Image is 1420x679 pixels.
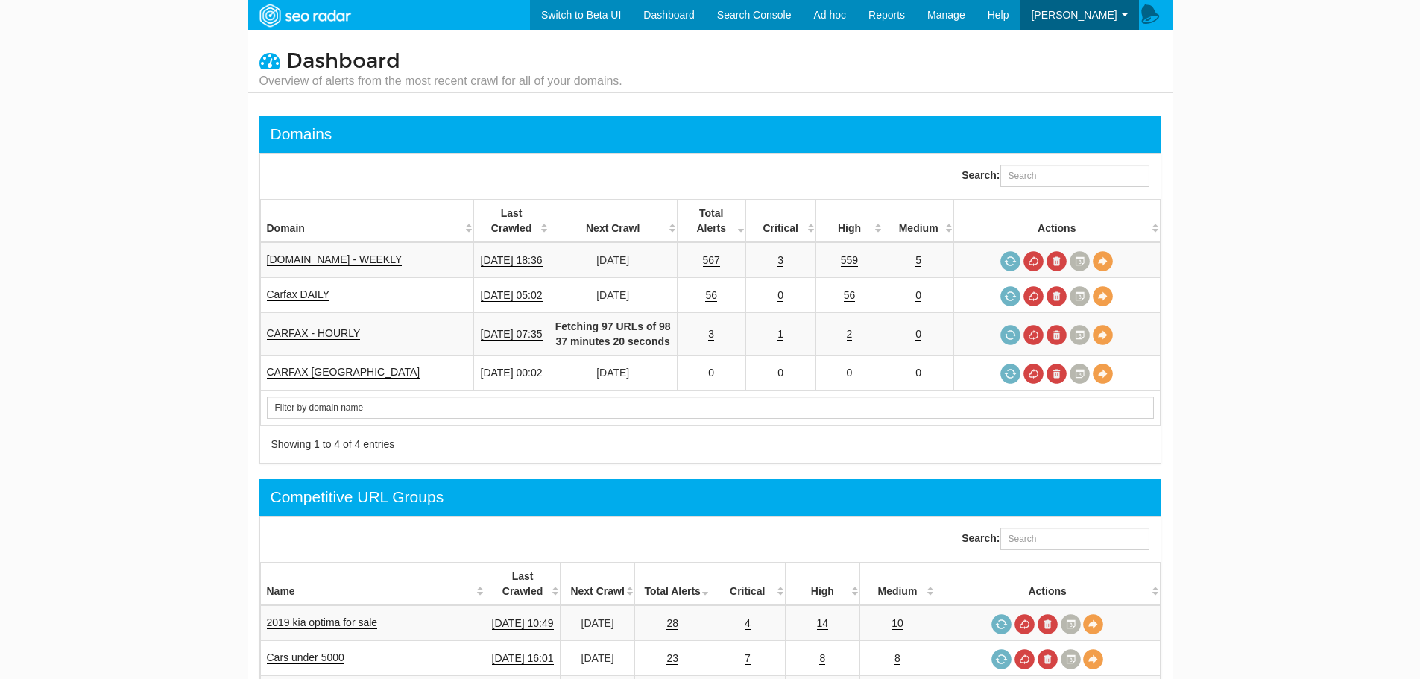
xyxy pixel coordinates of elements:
a: Request a crawl [1000,325,1020,345]
th: Actions: activate to sort column ascending [935,563,1160,606]
a: 10 [892,617,903,630]
a: Request a crawl [1000,286,1020,306]
a: Request a crawl [991,649,1012,669]
a: 2 [847,328,853,341]
td: [DATE] [549,356,677,391]
th: Critical: activate to sort column descending [710,563,785,606]
a: Request a crawl [1000,364,1020,384]
th: Domain: activate to sort column ascending [260,200,474,243]
span: Dashboard [286,48,400,74]
a: 5 [915,254,921,267]
label: Search: [962,165,1149,187]
th: Last Crawled: activate to sort column descending [474,200,549,243]
a: Crawl History [1070,325,1090,345]
a: 0 [708,367,714,379]
th: Name: activate to sort column ascending [260,563,485,606]
input: Search [267,397,1154,419]
a: 0 [847,367,853,379]
a: Cancel in-progress audit [1014,614,1035,634]
a: 559 [841,254,858,267]
strong: Fetching 97 URLs of 98 37 minutes 20 seconds [555,320,671,347]
a: 23 [666,652,678,665]
a: Cancel in-progress audit [1023,364,1044,384]
a: Delete most recent audit [1047,364,1067,384]
a: Delete most recent audit [1047,325,1067,345]
a: 3 [777,254,783,267]
a: 1 [777,328,783,341]
a: Crawl History [1061,614,1081,634]
a: 56 [705,289,717,302]
a: View Domain Overview [1083,614,1103,634]
span: Search Console [717,9,792,21]
a: 8 [819,652,825,665]
a: CARFAX - HOURLY [267,327,361,340]
a: 28 [666,617,678,630]
i:  [259,50,280,71]
a: Crawl History [1070,251,1090,271]
span: Ad hoc [813,9,846,21]
a: Crawl History [1070,286,1090,306]
th: Total Alerts: activate to sort column ascending [635,563,710,606]
a: View Domain Overview [1093,286,1113,306]
td: [DATE] [560,605,635,641]
th: Last Crawled: activate to sort column descending [485,563,561,606]
a: 0 [777,367,783,379]
a: Delete most recent audit [1047,251,1067,271]
img: SEORadar [253,2,356,29]
a: 0 [915,367,921,379]
a: CARFAX [GEOGRAPHIC_DATA] [267,366,420,379]
a: 56 [844,289,856,302]
a: View Domain Overview [1093,325,1113,345]
a: 4 [745,617,751,630]
td: [DATE] [549,278,677,313]
th: Medium: activate to sort column descending [860,563,935,606]
th: Total Alerts: activate to sort column ascending [677,200,745,243]
a: Cancel in-progress audit [1023,251,1044,271]
th: Critical: activate to sort column descending [745,200,815,243]
a: [DATE] 00:02 [481,367,543,379]
a: 2019 kia optima for sale [267,616,378,629]
a: Cancel in-progress audit [1023,286,1044,306]
a: [DATE] 16:01 [492,652,554,665]
a: 7 [745,652,751,665]
a: Cars under 5000 [267,651,344,664]
span: [PERSON_NAME] [1031,9,1117,21]
a: Delete most recent audit [1038,649,1058,669]
iframe: Opens a widget where you can find more information [1325,634,1405,672]
a: Delete most recent audit [1047,286,1067,306]
span: Reports [868,9,905,21]
th: Next Crawl: activate to sort column descending [549,200,677,243]
th: High: activate to sort column descending [815,200,883,243]
a: View Domain Overview [1093,364,1113,384]
span: Help [988,9,1009,21]
th: Next Crawl: activate to sort column descending [560,563,635,606]
a: Crawl History [1070,364,1090,384]
div: Domains [271,123,332,145]
a: 0 [777,289,783,302]
label: Search: [962,528,1149,550]
th: Actions: activate to sort column ascending [954,200,1160,243]
input: Search: [1000,528,1149,550]
a: View Domain Overview [1093,251,1113,271]
a: [DATE] 07:35 [481,328,543,341]
a: 8 [894,652,900,665]
a: Carfax DAILY [267,288,330,301]
td: [DATE] [549,242,677,278]
input: Search: [1000,165,1149,187]
a: [DATE] 18:36 [481,254,543,267]
a: Crawl History [1061,649,1081,669]
a: [DATE] 05:02 [481,289,543,302]
a: Delete most recent audit [1038,614,1058,634]
div: Competitive URL Groups [271,486,444,508]
a: View Domain Overview [1083,649,1103,669]
a: 14 [817,617,829,630]
small: Overview of alerts from the most recent crawl for all of your domains. [259,73,622,89]
a: 567 [703,254,720,267]
th: Medium: activate to sort column descending [883,200,954,243]
div: Showing 1 to 4 of 4 entries [271,437,692,452]
a: Request a crawl [1000,251,1020,271]
a: [DOMAIN_NAME] - WEEKLY [267,253,403,266]
span: Manage [927,9,965,21]
td: [DATE] [560,641,635,676]
a: Cancel in-progress audit [1023,325,1044,345]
